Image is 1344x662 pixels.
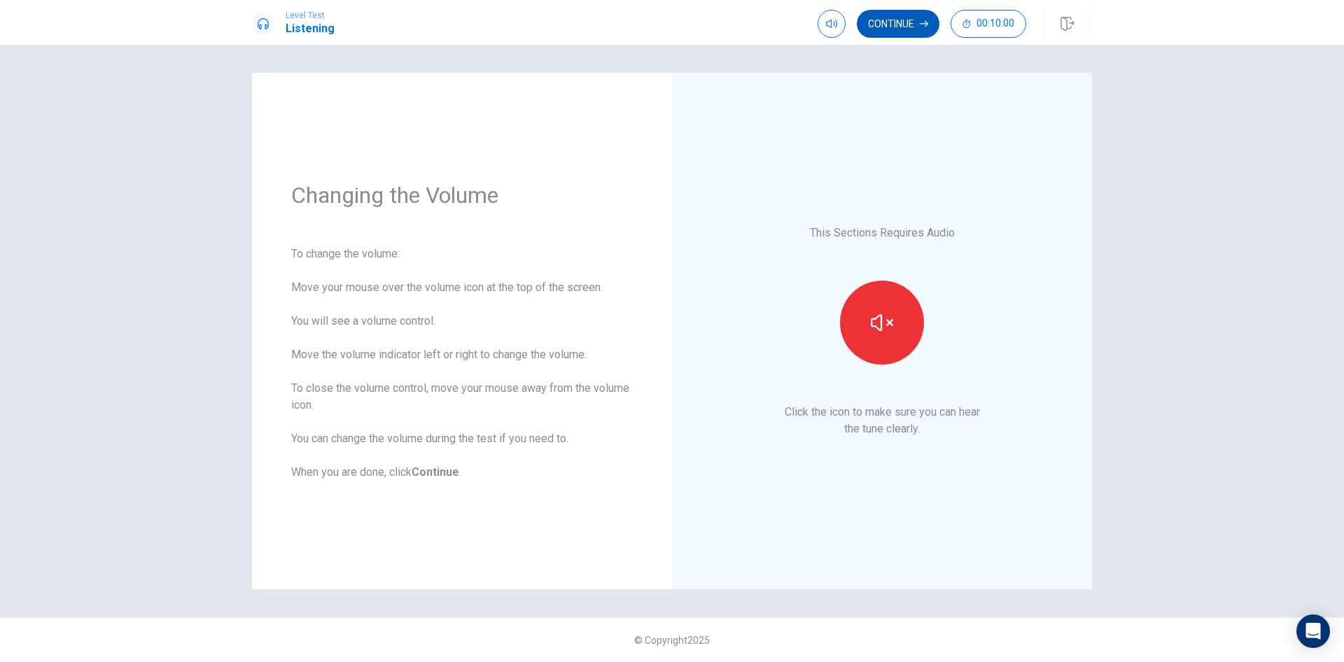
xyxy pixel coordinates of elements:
[291,246,633,481] div: To change the volume: Move your mouse over the volume icon at the top of the screen. You will see...
[412,465,459,479] b: Continue
[634,635,710,646] span: © Copyright 2025
[291,181,633,209] h1: Changing the Volume
[286,20,335,37] h1: Listening
[976,18,1014,29] span: 00:10:00
[785,404,980,437] p: Click the icon to make sure you can hear the tune clearly.
[810,225,955,241] p: This Sections Requires Audio
[286,10,335,20] span: Level Test
[951,10,1026,38] button: 00:10:00
[1296,614,1330,648] div: Open Intercom Messenger
[857,10,939,38] button: Continue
